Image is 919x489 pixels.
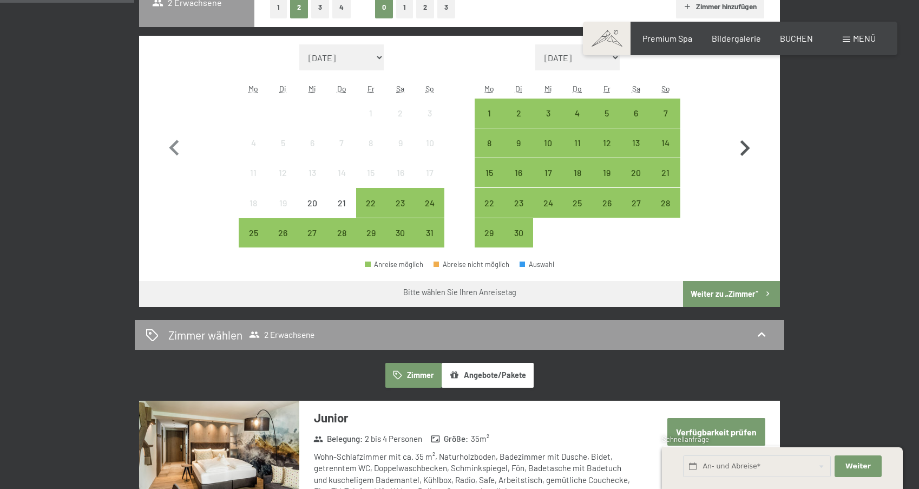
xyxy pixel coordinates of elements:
[642,33,692,43] span: Premium Spa
[431,433,469,445] strong: Größe :
[327,188,356,217] div: Thu Aug 21 2025
[442,363,534,388] button: Angebote/Pakete
[298,188,327,217] div: Wed Aug 20 2025
[327,218,356,247] div: Thu Aug 28 2025
[356,99,385,128] div: Anreise nicht möglich
[622,168,649,195] div: 20
[356,128,385,158] div: Fri Aug 08 2025
[621,99,651,128] div: Anreise möglich
[476,229,503,256] div: 29
[416,168,443,195] div: 17
[622,139,649,166] div: 13
[621,99,651,128] div: Sat Sep 06 2025
[475,218,504,247] div: Mon Sep 29 2025
[415,158,444,187] div: Anreise nicht möglich
[651,128,680,158] div: Anreise möglich
[505,199,532,226] div: 23
[298,218,327,247] div: Wed Aug 27 2025
[592,99,621,128] div: Fri Sep 05 2025
[505,168,532,195] div: 16
[534,139,561,166] div: 10
[356,188,385,217] div: Anreise möglich
[365,261,423,268] div: Anreise möglich
[651,158,680,187] div: Sun Sep 21 2025
[357,199,384,226] div: 22
[298,218,327,247] div: Anreise möglich
[651,99,680,128] div: Sun Sep 07 2025
[387,229,414,256] div: 30
[621,128,651,158] div: Anreise möglich
[239,188,268,217] div: Mon Aug 18 2025
[268,158,297,187] div: Tue Aug 12 2025
[386,188,415,217] div: Anreise möglich
[573,84,582,93] abbr: Donnerstag
[249,329,314,340] span: 2 Erwachsene
[475,128,504,158] div: Anreise möglich
[239,218,268,247] div: Anreise möglich
[475,128,504,158] div: Mon Sep 08 2025
[484,84,494,93] abbr: Montag
[564,168,591,195] div: 18
[563,188,592,217] div: Anreise möglich
[239,128,268,158] div: Anreise nicht möglich
[563,128,592,158] div: Anreise möglich
[712,33,761,43] a: Bildergalerie
[475,99,504,128] div: Anreise möglich
[504,158,533,187] div: Anreise möglich
[386,99,415,128] div: Anreise nicht möglich
[386,188,415,217] div: Sat Aug 23 2025
[327,188,356,217] div: Anreise nicht möglich
[357,139,384,166] div: 8
[299,199,326,226] div: 20
[651,158,680,187] div: Anreise möglich
[593,168,620,195] div: 19
[268,218,297,247] div: Tue Aug 26 2025
[415,128,444,158] div: Sun Aug 10 2025
[533,128,562,158] div: Anreise möglich
[268,188,297,217] div: Anreise nicht möglich
[298,188,327,217] div: Anreise nicht möglich
[298,158,327,187] div: Wed Aug 13 2025
[415,188,444,217] div: Anreise möglich
[386,158,415,187] div: Anreise nicht möglich
[544,84,552,93] abbr: Mittwoch
[564,139,591,166] div: 11
[835,455,881,478] button: Weiter
[313,433,363,445] strong: Belegung :
[603,84,611,93] abbr: Freitag
[159,44,190,248] button: Vorheriger Monat
[504,99,533,128] div: Anreise möglich
[475,99,504,128] div: Mon Sep 01 2025
[269,139,296,166] div: 5
[415,218,444,247] div: Sun Aug 31 2025
[533,158,562,187] div: Anreise möglich
[239,218,268,247] div: Mon Aug 25 2025
[269,229,296,256] div: 26
[780,33,813,43] a: BUCHEN
[328,199,355,226] div: 21
[592,128,621,158] div: Anreise möglich
[356,218,385,247] div: Fri Aug 29 2025
[593,139,620,166] div: 12
[563,158,592,187] div: Thu Sep 18 2025
[534,109,561,136] div: 3
[268,218,297,247] div: Anreise möglich
[563,128,592,158] div: Thu Sep 11 2025
[504,218,533,247] div: Anreise möglich
[621,188,651,217] div: Sat Sep 27 2025
[662,435,709,444] span: Schnellanfrage
[240,139,267,166] div: 4
[415,99,444,128] div: Sun Aug 03 2025
[475,158,504,187] div: Anreise möglich
[386,218,415,247] div: Anreise möglich
[386,99,415,128] div: Sat Aug 02 2025
[356,218,385,247] div: Anreise möglich
[239,158,268,187] div: Mon Aug 11 2025
[533,99,562,128] div: Anreise möglich
[533,128,562,158] div: Wed Sep 10 2025
[416,229,443,256] div: 31
[651,99,680,128] div: Anreise möglich
[386,218,415,247] div: Sat Aug 30 2025
[505,109,532,136] div: 2
[476,139,503,166] div: 8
